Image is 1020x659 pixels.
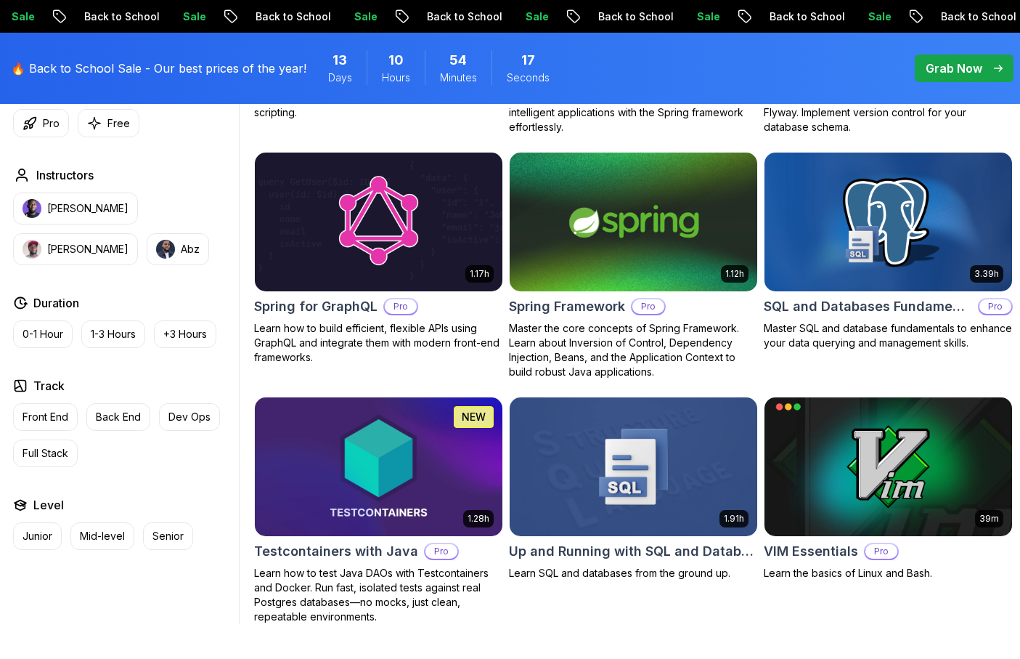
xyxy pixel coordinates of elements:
button: Pro [13,109,69,137]
p: Welcome to the Spring AI course! Learn to build intelligent applications with the Spring framewor... [509,91,758,134]
button: Junior [13,522,62,550]
h2: Spring Framework [509,296,625,317]
img: Up and Running with SQL and Databases card [510,397,757,536]
a: Spring for GraphQL card1.17hSpring for GraphQLProLearn how to build efficient, flexible APIs usin... [254,152,503,365]
h2: Spring for GraphQL [254,296,378,317]
p: Back to School [758,9,857,24]
p: Free [107,116,130,131]
img: instructor img [23,199,41,218]
button: Senior [143,522,193,550]
h2: Instructors [36,166,94,184]
h2: SQL and Databases Fundamentals [764,296,972,317]
p: Learn the basics of Linux and Bash. [764,566,1013,581]
h2: Level [33,496,64,514]
a: VIM Essentials card39mVIM EssentialsProLearn the basics of Linux and Bash. [764,397,1013,581]
button: 0-1 Hour [13,320,73,348]
p: Pro [385,299,417,314]
span: Days [328,70,352,85]
h2: Testcontainers with Java [254,541,418,562]
button: +3 Hours [154,320,216,348]
p: Pro [865,544,897,559]
p: Sale [171,9,218,24]
a: Testcontainers with Java card1.28hNEWTestcontainers with JavaProLearn how to test Java DAOs with ... [254,397,503,624]
p: Sale [343,9,389,24]
a: Up and Running with SQL and Databases card1.91hUp and Running with SQL and DatabasesLearn SQL and... [509,397,758,581]
img: Spring Framework card [510,153,757,291]
a: Spring Framework card1.12hSpring FrameworkProMaster the core concepts of Spring Framework. Learn ... [509,152,758,379]
p: Mid-level [80,529,125,543]
p: Full Stack [23,446,68,461]
button: Free [78,109,139,137]
img: Testcontainers with Java card [255,397,502,536]
p: Learn how to automate tasks and scripts with shell scripting. [254,91,503,120]
p: 1.17h [470,268,489,280]
button: instructor img[PERSON_NAME] [13,193,138,225]
p: [PERSON_NAME] [47,201,128,216]
p: Back End [96,410,141,424]
button: 1-3 Hours [81,320,145,348]
p: [PERSON_NAME] [47,242,128,256]
p: Learn SQL and databases from the ground up. [509,566,758,581]
p: 🔥 Back to School Sale - Our best prices of the year! [11,60,306,77]
h2: Up and Running with SQL and Databases [509,541,758,562]
p: Sale [514,9,560,24]
button: instructor imgAbz [147,233,209,265]
h2: VIM Essentials [764,541,858,562]
p: Master SQL and database fundamentals to enhance your data querying and management skills. [764,321,1013,350]
p: Pro [979,299,1011,314]
p: NEW [462,410,486,424]
span: 17 Seconds [521,50,535,70]
p: 1.12h [725,268,744,280]
p: Grab Now [926,60,982,77]
p: +3 Hours [163,327,207,341]
button: Mid-level [70,522,134,550]
h2: Track [33,377,65,395]
p: 1.91h [724,513,744,525]
p: Front End [23,410,68,424]
p: Abz [181,242,200,256]
p: Learn how to test Java DAOs with Testcontainers and Docker. Run fast, isolated tests against real... [254,566,503,624]
button: Back End [86,403,150,431]
img: instructor img [156,240,175,259]
p: Junior [23,529,52,543]
p: Back to School [244,9,343,24]
button: instructor img[PERSON_NAME] [13,233,138,265]
p: Senior [152,529,184,543]
p: Back to School [415,9,514,24]
span: 13 Days [332,50,347,70]
p: 1.28h [468,513,489,525]
span: 54 Minutes [449,50,467,70]
p: Back to School [73,9,171,24]
p: 3.39h [974,268,999,280]
img: Spring for GraphQL card [255,153,502,291]
img: VIM Essentials card [764,397,1012,536]
h2: Duration [33,294,79,312]
p: Pro [425,544,457,559]
span: Minutes [440,70,477,85]
p: 1-3 Hours [91,327,136,341]
span: 10 Hours [388,50,404,70]
p: Sale [857,9,903,24]
button: Full Stack [13,440,78,467]
span: Hours [382,70,410,85]
p: Master database migrations with Spring Boot and Flyway. Implement version control for your databa... [764,91,1013,134]
span: Seconds [507,70,550,85]
img: instructor img [23,240,41,259]
p: Pro [632,299,664,314]
p: 39m [979,513,999,525]
button: Front End [13,403,78,431]
p: Master the core concepts of Spring Framework. Learn about Inversion of Control, Dependency Inject... [509,321,758,379]
p: Dev Ops [168,410,211,424]
p: Back to School [587,9,685,24]
img: SQL and Databases Fundamentals card [764,153,1012,291]
button: Dev Ops [159,403,220,431]
p: 0-1 Hour [23,327,63,341]
a: SQL and Databases Fundamentals card3.39hSQL and Databases FundamentalsProMaster SQL and database ... [764,152,1013,350]
p: Sale [685,9,732,24]
p: Pro [43,116,60,131]
p: Learn how to build efficient, flexible APIs using GraphQL and integrate them with modern front-en... [254,321,503,365]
